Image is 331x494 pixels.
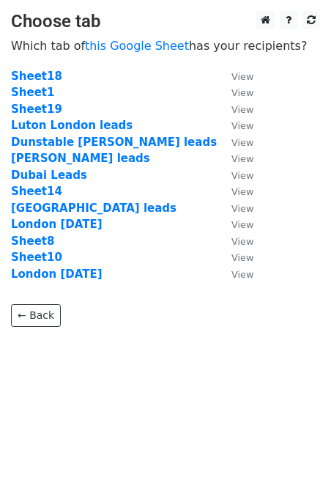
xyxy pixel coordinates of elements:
[217,268,253,281] a: View
[217,202,253,215] a: View
[11,251,62,264] a: Sheet10
[11,202,176,215] a: [GEOGRAPHIC_DATA] leads
[217,86,253,99] a: View
[217,103,253,116] a: View
[11,304,61,327] a: ← Back
[11,185,62,198] a: Sheet14
[231,137,253,148] small: View
[217,235,253,248] a: View
[11,169,87,182] a: Dubai Leads
[11,103,62,116] a: Sheet19
[217,218,253,231] a: View
[11,38,320,54] p: Which tab of has your recipients?
[231,120,253,131] small: View
[217,251,253,264] a: View
[217,70,253,83] a: View
[11,136,217,149] a: Dunstable [PERSON_NAME] leads
[231,104,253,115] small: View
[217,119,253,132] a: View
[217,136,253,149] a: View
[217,169,253,182] a: View
[231,236,253,247] small: View
[231,252,253,263] small: View
[231,153,253,164] small: View
[11,235,54,248] a: Sheet8
[231,203,253,214] small: View
[11,268,103,281] a: London [DATE]
[11,70,62,83] a: Sheet18
[11,119,133,132] a: Luton London leads
[11,11,320,32] h3: Choose tab
[217,152,253,165] a: View
[231,71,253,82] small: View
[217,185,253,198] a: View
[231,219,253,230] small: View
[231,269,253,280] small: View
[231,186,253,197] small: View
[11,86,54,99] a: Sheet1
[231,87,253,98] small: View
[11,218,103,231] a: London [DATE]
[85,39,189,53] a: this Google Sheet
[11,152,150,165] a: [PERSON_NAME] leads
[231,170,253,181] small: View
